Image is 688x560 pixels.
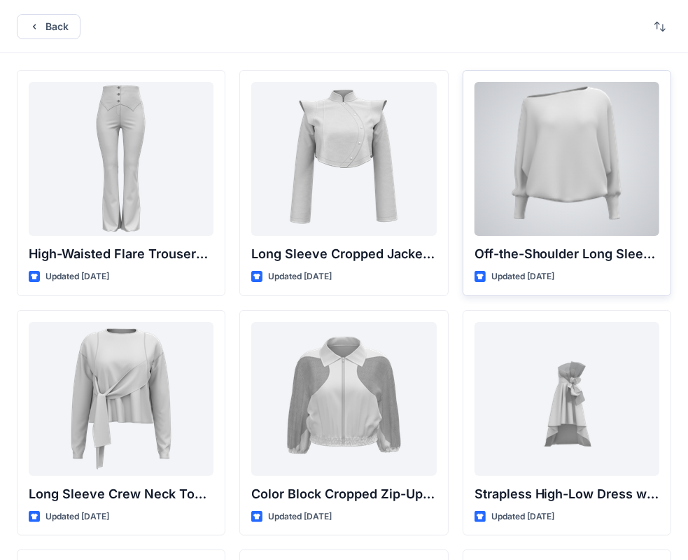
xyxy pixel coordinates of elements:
p: Updated [DATE] [491,510,555,524]
p: Updated [DATE] [268,510,332,524]
p: High-Waisted Flare Trousers with Button Detail [29,244,213,264]
p: Strapless High-Low Dress with Side Bow Detail [475,484,659,504]
p: Updated [DATE] [45,510,109,524]
a: Long Sleeve Crew Neck Top with Asymmetrical Tie Detail [29,322,213,476]
p: Long Sleeve Cropped Jacket with Mandarin Collar and Shoulder Detail [251,244,436,264]
p: Color Block Cropped Zip-Up Jacket with Sheer Sleeves [251,484,436,504]
a: Off-the-Shoulder Long Sleeve Top [475,82,659,236]
p: Long Sleeve Crew Neck Top with Asymmetrical Tie Detail [29,484,213,504]
p: Off-the-Shoulder Long Sleeve Top [475,244,659,264]
p: Updated [DATE] [491,269,555,284]
a: Strapless High-Low Dress with Side Bow Detail [475,322,659,476]
p: Updated [DATE] [45,269,109,284]
button: Back [17,14,80,39]
a: Long Sleeve Cropped Jacket with Mandarin Collar and Shoulder Detail [251,82,436,236]
a: High-Waisted Flare Trousers with Button Detail [29,82,213,236]
p: Updated [DATE] [268,269,332,284]
a: Color Block Cropped Zip-Up Jacket with Sheer Sleeves [251,322,436,476]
